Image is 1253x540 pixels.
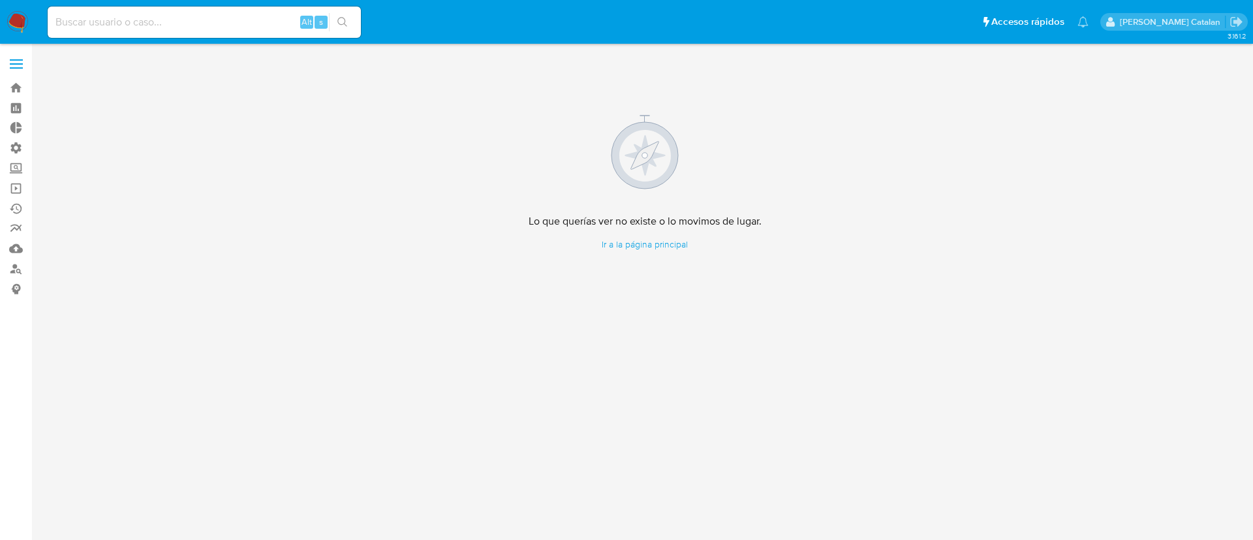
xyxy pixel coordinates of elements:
span: s [319,16,323,28]
p: rociodaniela.benavidescatalan@mercadolibre.cl [1120,16,1225,28]
a: Salir [1230,15,1243,29]
input: Buscar usuario o caso... [48,14,361,31]
a: Notificaciones [1077,16,1089,27]
span: Alt [302,16,312,28]
span: Accesos rápidos [991,15,1064,29]
a: Ir a la página principal [529,238,762,251]
button: search-icon [329,13,356,31]
h4: Lo que querías ver no existe o lo movimos de lugar. [529,215,762,228]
